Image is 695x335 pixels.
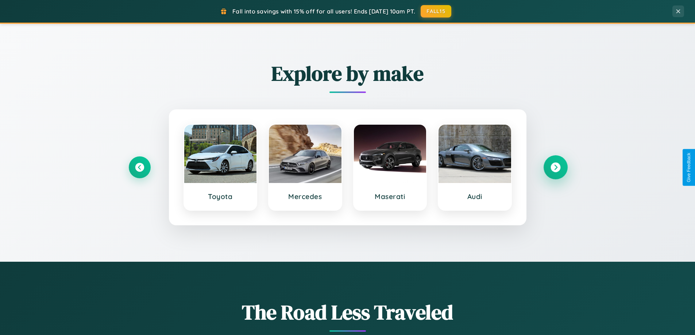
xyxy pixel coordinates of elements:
[276,192,334,201] h3: Mercedes
[446,192,504,201] h3: Audi
[192,192,250,201] h3: Toyota
[686,153,691,182] div: Give Feedback
[421,5,451,17] button: FALL15
[129,298,567,326] h1: The Road Less Traveled
[129,59,567,87] h2: Explore by make
[232,8,415,15] span: Fall into savings with 15% off for all users! Ends [DATE] 10am PT.
[361,192,419,201] h3: Maserati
